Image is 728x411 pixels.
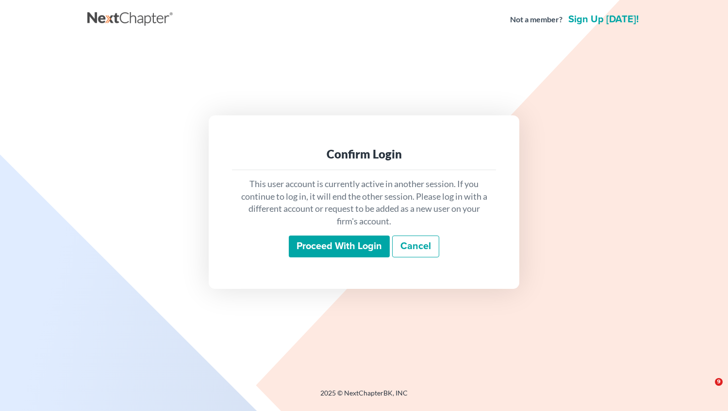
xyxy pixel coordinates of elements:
iframe: Intercom live chat [695,378,718,401]
div: Confirm Login [240,146,488,162]
strong: Not a member? [510,14,563,25]
input: Proceed with login [289,236,390,258]
div: 2025 © NextChapterBK, INC [87,388,641,406]
a: Cancel [392,236,439,258]
a: Sign up [DATE]! [566,15,641,24]
span: 9 [715,378,723,386]
p: This user account is currently active in another session. If you continue to log in, it will end ... [240,178,488,228]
